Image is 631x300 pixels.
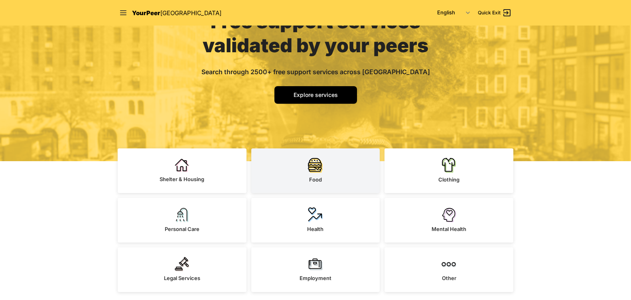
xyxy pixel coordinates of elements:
[118,198,246,243] a: Personal Care
[274,86,357,104] a: Explore services
[294,91,338,98] span: Explore services
[118,247,246,292] a: Legal Services
[442,275,456,281] span: Other
[385,247,513,292] a: Other
[251,148,380,193] a: Food
[132,9,160,17] span: YourPeer
[478,8,512,18] a: Quick Exit
[118,148,246,193] a: Shelter & Housing
[251,198,380,243] a: Health
[160,9,221,17] span: [GEOGRAPHIC_DATA]
[307,226,323,232] span: Health
[300,275,331,281] span: Employment
[478,10,501,16] span: Quick Exit
[132,8,221,18] a: YourPeer[GEOGRAPHIC_DATA]
[165,226,199,232] span: Personal Care
[385,148,513,193] a: Clothing
[160,176,204,182] span: Shelter & Housing
[164,275,200,281] span: Legal Services
[438,176,459,183] span: Clothing
[309,176,322,183] span: Food
[385,198,513,243] a: Mental Health
[251,247,380,292] a: Employment
[203,10,428,57] span: Free support services validated by your peers
[432,226,466,232] span: Mental Health
[201,68,430,76] span: Search through 2500+ free support services across [GEOGRAPHIC_DATA]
